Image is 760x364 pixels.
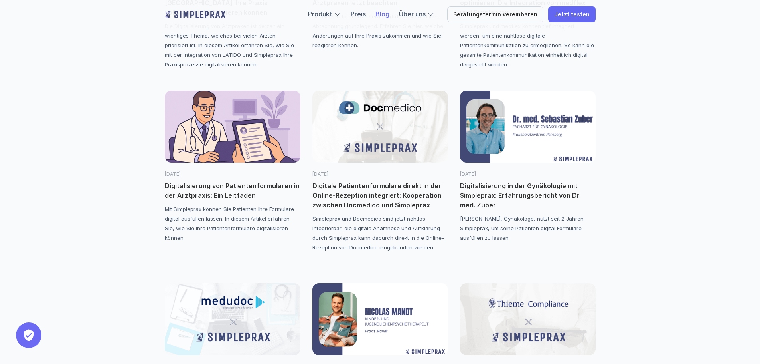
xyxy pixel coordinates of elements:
a: Preis [351,10,366,18]
p: Simpleprax und Docmedico sind jetzt nahtlos integrierbar, die digitale Anamnese und Aufklärung du... [312,214,448,252]
p: Die GOÄ Reform 2025 verändert die privatärztliche Abrechnung grundlegend. Erfahren Sie hier, welc... [312,12,448,50]
a: [DATE]Digitalisierung von Patientenformularen in der Arztpraxis: Ein LeitfadenMit Simpleprax könn... [165,91,300,243]
p: Jetzt testen [554,11,590,18]
a: [DATE]Digitalisierung in der Gynäkologie mit Simpleprax: Erfahrungsbericht von Dr. med. Zuber[PER... [460,91,596,243]
p: Beratungstermin vereinbaren [453,11,537,18]
p: Digitalisierung von Patientenformularen in der Arztpraxis: Ein Leitfaden [165,181,300,200]
p: Digitale Patientenformulare direkt in der Online-Rezeption integriert: Kooperation zwischen Docme... [312,181,448,210]
a: Blog [375,10,389,18]
p: [DATE] [312,171,448,178]
p: [DATE] [460,171,596,178]
a: [DATE]Digitale Patientenformulare direkt in der Online-Rezeption integriert: Kooperation zwischen... [312,91,448,252]
p: Simpleprax und medflex können tief integriert werden, um eine nahtlose digitale Patientenkommunik... [460,21,596,69]
a: Produkt [308,10,332,18]
p: Die Digitalisierung von Arztpraxen ist derzeit ein wichtiges Thema, welches bei vielen Ärzten pri... [165,21,300,69]
p: Mit Simpleprax können Sie Patienten Ihre Formulare digital ausfüllen lassen. In diesem Artikel er... [165,204,300,243]
a: Beratungstermin vereinbaren [447,6,543,22]
p: [PERSON_NAME], Gynäkologe, nutzt seit 2 Jahren Simpleprax, um seine Patienten digital Formulare a... [460,214,596,243]
p: [DATE] [165,171,300,178]
p: Digitalisierung in der Gynäkologie mit Simpleprax: Erfahrungsbericht von Dr. med. Zuber [460,181,596,210]
a: Über uns [399,10,426,18]
a: Jetzt testen [548,6,596,22]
